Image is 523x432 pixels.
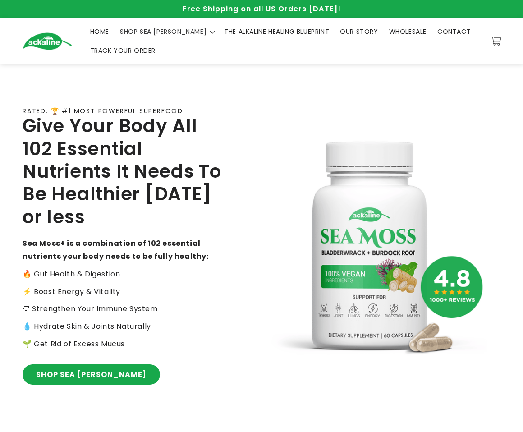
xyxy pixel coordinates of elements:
a: WHOLESALE [384,22,432,41]
span: TRACK YOUR ORDER [90,46,156,55]
h2: Give Your Body All 102 Essential Nutrients It Needs To Be Healthier [DATE] or less [23,115,230,228]
span: OUR STORY [340,28,378,36]
strong: Sea Moss+ is a combination of 102 essential nutrients your body needs to be fully healthy: [23,238,209,262]
span: WHOLESALE [389,28,427,36]
a: CONTACT [432,22,476,41]
a: HOME [85,22,115,41]
span: SHOP SEA [PERSON_NAME] [120,28,206,36]
a: TRACK YOUR ORDER [85,41,161,60]
span: HOME [90,28,109,36]
p: 🔥 Gut Health & Digestion [23,268,230,281]
a: THE ALKALINE HEALING BLUEPRINT [219,22,335,41]
p: ⚡️ Boost Energy & Vitality [23,285,230,299]
summary: SHOP SEA [PERSON_NAME] [115,22,219,41]
p: RATED: 🏆 #1 MOST POWERFUL SUPERFOOD [23,107,183,115]
span: THE ALKALINE HEALING BLUEPRINT [224,28,329,36]
p: 🌱 Get Rid of Excess Mucus [23,338,230,351]
img: Ackaline [23,32,72,50]
p: 🛡 Strengthen Your Immune System [23,303,230,316]
span: CONTACT [437,28,471,36]
span: Free Shipping on all US Orders [DATE]! [183,4,341,14]
a: OUR STORY [335,22,383,41]
a: SHOP SEA [PERSON_NAME] [23,364,160,385]
p: 💧 Hydrate Skin & Joints Naturally [23,320,230,333]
